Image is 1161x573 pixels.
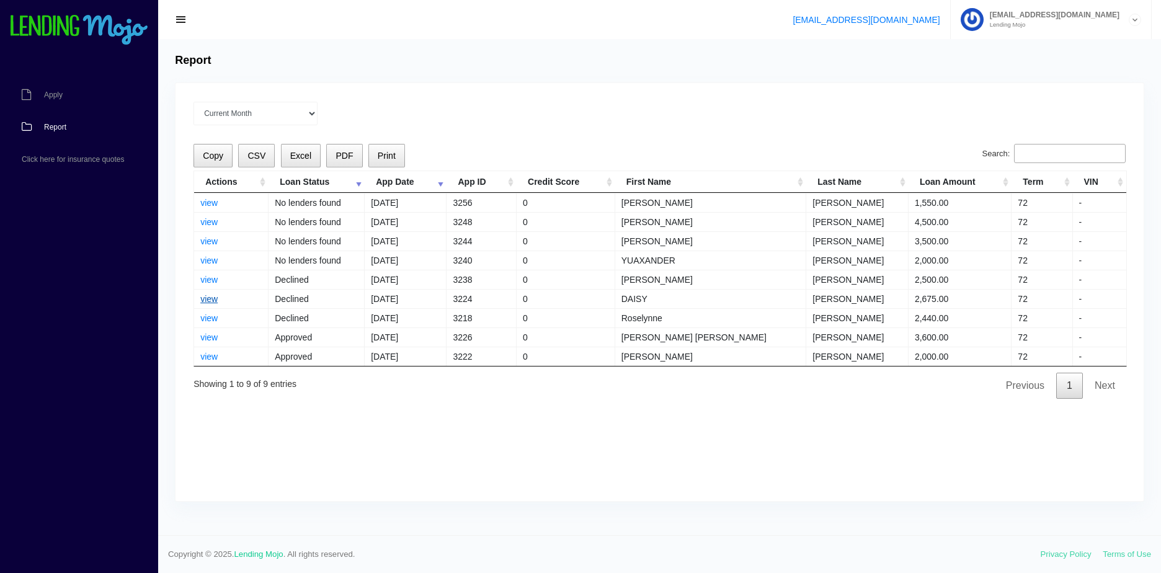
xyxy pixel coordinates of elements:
[1012,212,1072,231] td: 72
[200,255,218,265] a: view
[806,270,909,289] td: [PERSON_NAME]
[269,251,365,270] td: No lenders found
[1012,251,1072,270] td: 72
[1073,212,1126,231] td: -
[1073,347,1126,366] td: -
[793,15,940,25] a: [EMAIL_ADDRESS][DOMAIN_NAME]
[203,151,223,161] span: Copy
[806,193,909,212] td: [PERSON_NAME]
[1073,251,1126,270] td: -
[365,212,447,231] td: [DATE]
[200,332,218,342] a: view
[615,289,807,308] td: DAISY
[44,123,66,131] span: Report
[517,251,615,270] td: 0
[1073,289,1126,308] td: -
[269,212,365,231] td: No lenders found
[615,347,807,366] td: [PERSON_NAME]
[1012,270,1072,289] td: 72
[336,151,353,161] span: PDF
[984,11,1119,19] span: [EMAIL_ADDRESS][DOMAIN_NAME]
[447,251,517,270] td: 3240
[447,270,517,289] td: 3238
[269,347,365,366] td: Approved
[982,144,1126,164] label: Search:
[615,171,807,193] th: First Name: activate to sort column ascending
[200,275,218,285] a: view
[909,327,1012,347] td: 3,600.00
[447,327,517,347] td: 3226
[365,347,447,366] td: [DATE]
[200,313,218,323] a: view
[909,212,1012,231] td: 4,500.00
[517,270,615,289] td: 0
[615,327,807,347] td: [PERSON_NAME] [PERSON_NAME]
[995,373,1055,399] a: Previous
[517,347,615,366] td: 0
[378,151,396,161] span: Print
[909,308,1012,327] td: 2,440.00
[984,22,1119,28] small: Lending Mojo
[517,171,615,193] th: Credit Score: activate to sort column ascending
[193,144,233,168] button: Copy
[1084,373,1126,399] a: Next
[909,171,1012,193] th: Loan Amount: activate to sort column ascending
[1012,327,1072,347] td: 72
[193,370,296,391] div: Showing 1 to 9 of 9 entries
[365,270,447,289] td: [DATE]
[194,171,269,193] th: Actions: activate to sort column ascending
[1012,347,1072,366] td: 72
[234,549,283,559] a: Lending Mojo
[200,236,218,246] a: view
[200,294,218,304] a: view
[615,193,807,212] td: [PERSON_NAME]
[517,289,615,308] td: 0
[247,151,265,161] span: CSV
[517,193,615,212] td: 0
[9,15,149,46] img: logo-small.png
[447,347,517,366] td: 3222
[1012,289,1072,308] td: 72
[269,308,365,327] td: Declined
[269,171,365,193] th: Loan Status: activate to sort column ascending
[806,289,909,308] td: [PERSON_NAME]
[1012,193,1072,212] td: 72
[517,327,615,347] td: 0
[615,308,807,327] td: Roselynne
[447,289,517,308] td: 3224
[1073,231,1126,251] td: -
[806,231,909,251] td: [PERSON_NAME]
[615,231,807,251] td: [PERSON_NAME]
[615,212,807,231] td: [PERSON_NAME]
[909,270,1012,289] td: 2,500.00
[200,198,218,208] a: view
[200,217,218,227] a: view
[615,270,807,289] td: [PERSON_NAME]
[447,231,517,251] td: 3244
[806,251,909,270] td: [PERSON_NAME]
[269,193,365,212] td: No lenders found
[238,144,275,168] button: CSV
[269,270,365,289] td: Declined
[806,308,909,327] td: [PERSON_NAME]
[22,156,124,163] span: Click here for insurance quotes
[1014,144,1126,164] input: Search:
[909,289,1012,308] td: 2,675.00
[447,212,517,231] td: 3248
[517,308,615,327] td: 0
[1073,308,1126,327] td: -
[1012,308,1072,327] td: 72
[447,171,517,193] th: App ID: activate to sort column ascending
[615,251,807,270] td: YUAXANDER
[365,171,447,193] th: App Date: activate to sort column ascending
[806,171,909,193] th: Last Name: activate to sort column ascending
[909,193,1012,212] td: 1,550.00
[1012,171,1072,193] th: Term: activate to sort column ascending
[517,212,615,231] td: 0
[365,289,447,308] td: [DATE]
[44,91,63,99] span: Apply
[365,327,447,347] td: [DATE]
[806,212,909,231] td: [PERSON_NAME]
[365,308,447,327] td: [DATE]
[1103,549,1151,559] a: Terms of Use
